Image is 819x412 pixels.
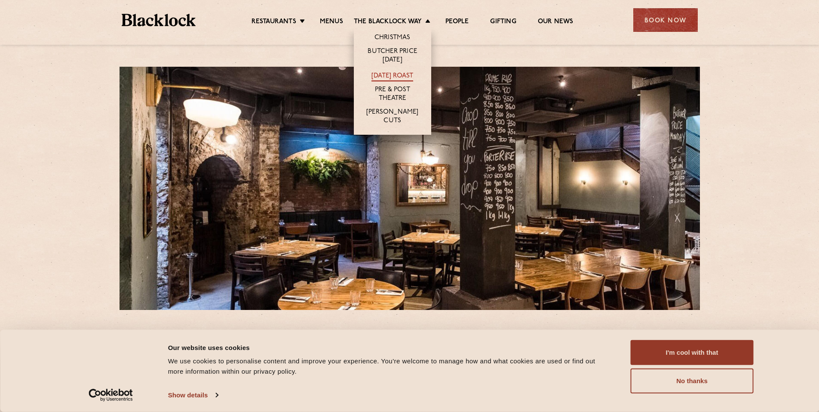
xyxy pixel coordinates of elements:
div: Our website uses cookies [168,342,611,353]
a: Butcher Price [DATE] [362,47,423,65]
button: No thanks [631,369,754,393]
a: Menus [320,18,343,27]
img: BL_Textured_Logo-footer-cropped.svg [122,14,196,26]
a: Show details [168,389,218,402]
a: Restaurants [252,18,296,27]
a: [DATE] Roast [371,72,413,81]
a: Pre & Post Theatre [362,86,423,104]
button: I'm cool with that [631,340,754,365]
a: People [445,18,469,27]
a: Christmas [374,34,411,43]
div: Book Now [633,8,698,32]
a: Our News [538,18,574,27]
a: Usercentrics Cookiebot - opens in a new window [73,389,148,402]
div: We use cookies to personalise content and improve your experience. You're welcome to manage how a... [168,356,611,377]
a: The Blacklock Way [354,18,422,27]
a: Gifting [490,18,516,27]
a: [PERSON_NAME] Cuts [362,108,423,126]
